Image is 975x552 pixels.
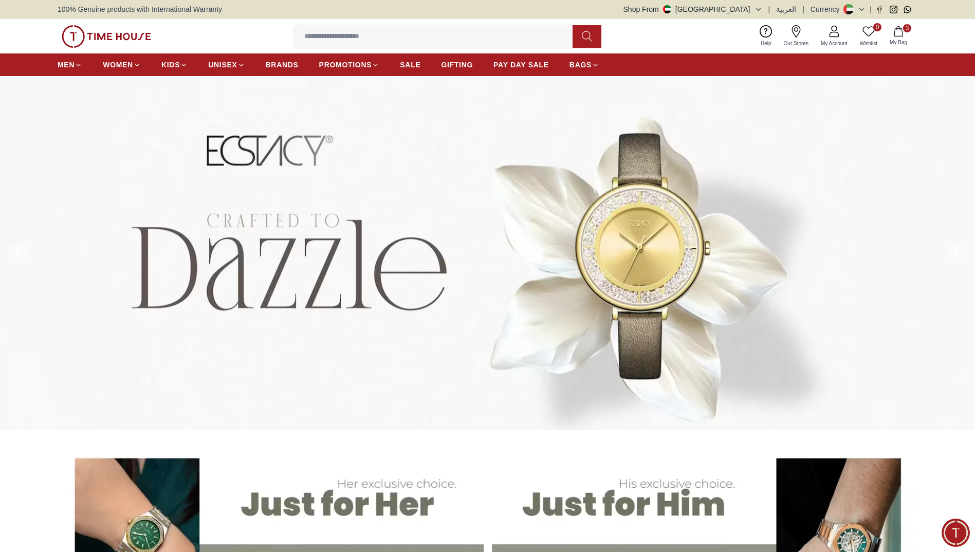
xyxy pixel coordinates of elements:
[884,24,913,48] button: 3My Bag
[58,60,75,70] span: MEN
[8,8,28,28] em: Back
[319,56,380,74] a: PROMOTIONS
[876,6,884,13] a: Facebook
[54,13,172,23] div: Time House Support
[493,56,549,74] a: PAY DAY SALE
[776,4,796,14] button: العربية
[854,23,884,49] a: 0Wishlist
[161,56,188,74] a: KIDS
[778,23,815,49] a: Our Stores
[903,24,911,32] span: 3
[757,40,776,47] span: Help
[103,56,141,74] a: WOMEN
[755,23,778,49] a: Help
[870,4,872,14] span: |
[400,56,420,74] a: SALE
[266,60,299,70] span: BRANDS
[10,261,203,272] div: Time House Support
[873,23,881,31] span: 0
[811,4,844,14] div: Currency
[493,60,549,70] span: PAY DAY SALE
[32,9,49,27] img: Profile picture of Time House Support
[17,282,154,329] span: Hey there! Need help finding the perfect watch? I'm here if you have any questions or need a quic...
[890,6,897,13] a: Instagram
[904,6,911,13] a: Whatsapp
[137,325,163,332] span: 03:33 PM
[663,5,671,13] img: United Arab Emirates
[62,25,151,48] img: ...
[58,56,82,74] a: MEN
[942,519,970,547] div: Chat Widget
[266,56,299,74] a: BRANDS
[208,60,237,70] span: UNISEX
[768,4,770,14] span: |
[59,281,68,291] em: Blush
[400,60,420,70] span: SALE
[886,39,911,46] span: My Bag
[623,4,762,14] button: Shop From[GEOGRAPHIC_DATA]
[802,4,804,14] span: |
[103,60,133,70] span: WOMEN
[817,40,852,47] span: My Account
[856,40,881,47] span: Wishlist
[569,56,599,74] a: BAGS
[441,56,473,74] a: GIFTING
[208,56,245,74] a: UNISEX
[58,4,222,14] span: 100% Genuine products with International Warranty
[780,40,813,47] span: Our Stores
[441,60,473,70] span: GIFTING
[3,347,203,398] textarea: We are here to help you
[161,60,180,70] span: KIDS
[319,60,372,70] span: PROMOTIONS
[569,60,592,70] span: BAGS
